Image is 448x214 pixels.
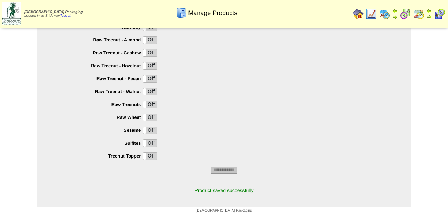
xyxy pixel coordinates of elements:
img: calendarprod.gif [379,8,390,20]
label: Raw Treenut - Cashew [51,50,143,55]
label: Raw Treenut - Almond [51,37,143,43]
div: OnOff [143,36,157,44]
a: (logout) [60,14,71,18]
img: arrowright.gif [426,14,432,20]
span: [DEMOGRAPHIC_DATA] Packaging [196,209,252,213]
div: OnOff [143,101,157,108]
label: Off [143,127,157,134]
span: [DEMOGRAPHIC_DATA] Packaging [24,10,83,14]
span: Logged in as Sridgway [24,10,83,18]
div: OnOff [143,152,157,160]
div: OnOff [143,62,157,70]
label: Off [143,153,157,160]
div: OnOff [143,88,157,95]
img: calendarblend.gif [400,8,411,20]
label: Off [143,49,157,56]
div: OnOff [143,139,157,147]
div: Product saved successfully [37,184,411,197]
label: Raw Treenut - Hazelnut [51,63,143,68]
label: Raw Wheat [51,115,143,120]
label: Sesame [51,128,143,133]
label: Raw Treenut - Walnut [51,89,143,94]
div: OnOff [143,127,157,134]
img: arrowleft.gif [426,8,432,14]
label: Off [143,114,157,121]
div: OnOff [143,114,157,121]
img: arrowleft.gif [392,8,398,14]
img: calendarcustomer.gif [434,8,445,20]
label: Off [143,101,157,108]
img: home.gif [353,8,364,20]
img: cabinet.gif [176,7,187,18]
label: Off [143,37,157,44]
img: zoroco-logo-small.webp [2,2,21,25]
label: Off [143,88,157,95]
img: arrowright.gif [392,14,398,20]
img: line_graph.gif [366,8,377,20]
label: Raw Treenut - Pecan [51,76,143,81]
label: Sulfites [51,140,143,146]
div: OnOff [143,75,157,83]
div: OnOff [143,49,157,57]
label: Raw Treenuts [51,102,143,107]
span: Manage Products [188,9,237,17]
label: Treenut Topper [51,153,143,159]
label: Off [143,75,157,82]
label: Off [143,62,157,69]
label: Off [143,140,157,147]
img: calendarinout.gif [413,8,424,20]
